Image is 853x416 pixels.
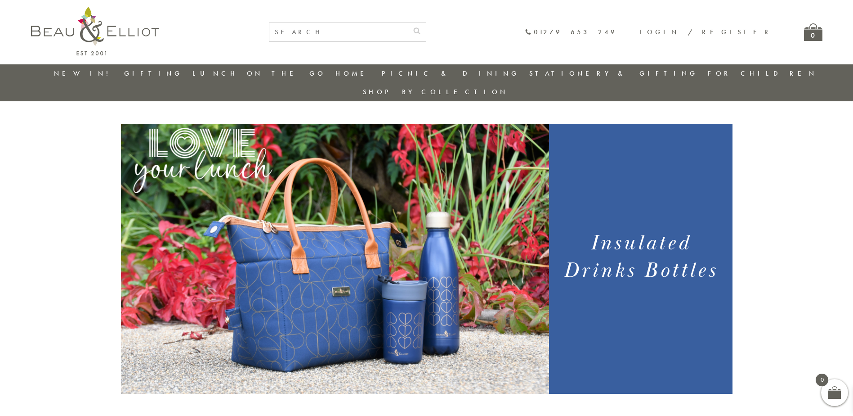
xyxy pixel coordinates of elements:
img: Navy Broken-hearted Convertible Insulated Lunch Bag, Water Bottle and Travel Mug [121,124,549,394]
a: Stationery & Gifting [529,69,698,78]
span: 0 [816,374,828,386]
input: SEARCH [269,23,408,41]
a: Picnic & Dining [382,69,519,78]
a: Lunch On The Go [192,69,326,78]
a: Shop by collection [363,87,508,96]
a: Home [335,69,371,78]
a: New in! [54,69,114,78]
a: For Children [708,69,817,78]
a: 01279 653 249 [525,28,617,36]
a: 0 [804,23,822,41]
img: logo [31,7,159,55]
h1: Insulated Drinks Bottles [560,230,721,285]
a: Gifting [124,69,183,78]
a: Login / Register [639,27,773,36]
